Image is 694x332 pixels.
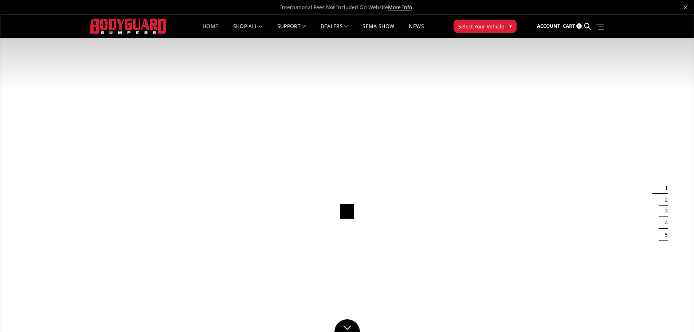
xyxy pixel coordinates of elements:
a: Click to Down [334,319,360,332]
a: More Info [388,4,412,11]
a: Support [277,24,306,38]
span: ▾ [509,22,512,30]
span: Account [537,23,560,29]
button: Select Your Vehicle [454,20,517,33]
span: Select Your Vehicle [458,23,504,30]
a: Home [203,24,218,38]
span: 0 [576,23,582,29]
a: Dealers [321,24,348,38]
button: 2 of 5 [660,194,668,206]
a: shop all [233,24,263,38]
button: 3 of 5 [660,206,668,217]
button: 4 of 5 [660,217,668,229]
button: 5 of 5 [660,229,668,241]
span: Cart [563,23,575,29]
a: Account [537,16,560,36]
a: Cart 0 [563,16,582,36]
button: 1 of 5 [660,182,668,194]
a: News [409,24,424,38]
a: SEMA Show [362,24,394,38]
img: BODYGUARD BUMPERS [90,19,167,34]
